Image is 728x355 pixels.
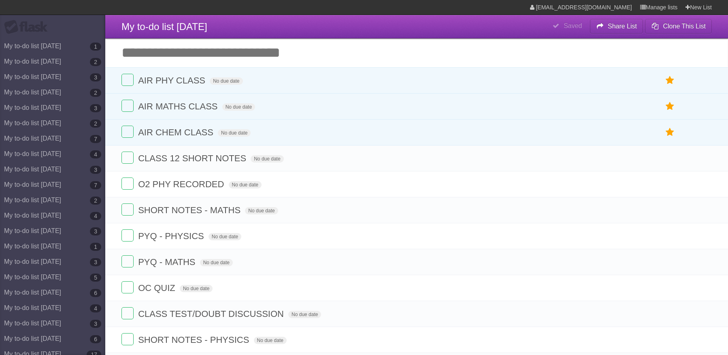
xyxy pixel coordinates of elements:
b: Saved [564,22,582,29]
span: OC QUIZ [138,283,177,293]
span: PYQ - PHYSICS [138,231,206,241]
b: 3 [90,104,101,112]
span: No due date [229,181,262,188]
span: No due date [222,103,255,111]
label: Done [121,307,134,319]
label: Done [121,203,134,216]
span: No due date [180,285,213,292]
b: 1 [90,243,101,251]
span: No due date [245,207,278,214]
label: Done [121,100,134,112]
label: Done [121,281,134,293]
b: 4 [90,304,101,312]
b: 3 [90,166,101,174]
label: Done [121,126,134,138]
div: Flask [4,20,53,34]
b: 3 [90,258,101,266]
label: Star task [662,100,678,113]
span: No due date [210,77,243,85]
b: 2 [90,120,101,128]
span: AIR MATHS CLASS [138,101,219,111]
label: Done [121,74,134,86]
span: No due date [288,311,321,318]
button: Share List [590,19,643,34]
span: No due date [209,233,241,240]
label: Star task [662,126,678,139]
b: 1 [90,43,101,51]
span: No due date [251,155,283,163]
b: 3 [90,227,101,235]
button: Clone This List [645,19,712,34]
span: No due date [218,129,251,137]
b: 3 [90,320,101,328]
b: 2 [90,58,101,66]
span: AIR PHY CLASS [138,75,207,86]
label: Done [121,177,134,190]
b: 3 [90,73,101,81]
span: CLASS 12 SHORT NOTES [138,153,248,163]
b: 4 [90,150,101,158]
b: 5 [90,274,101,282]
b: 6 [90,289,101,297]
b: 2 [90,89,101,97]
b: 2 [90,197,101,205]
span: O2 PHY RECORDED [138,179,226,189]
span: CLASS TEST/DOUBT DISCUSSION [138,309,286,319]
span: SHORT NOTES - MATHS [138,205,243,215]
b: 6 [90,335,101,343]
label: Done [121,255,134,267]
span: SHORT NOTES - PHYSICS [138,335,251,345]
label: Done [121,229,134,242]
b: Clone This List [663,23,706,30]
span: PYQ - MATHS [138,257,197,267]
span: AIR CHEM CLASS [138,127,215,137]
span: No due date [200,259,233,266]
b: Share List [608,23,637,30]
b: 4 [90,212,101,220]
b: 7 [90,181,101,189]
b: 7 [90,135,101,143]
span: My to-do list [DATE] [121,21,207,32]
label: Done [121,333,134,345]
span: No due date [254,337,287,344]
label: Star task [662,74,678,87]
label: Done [121,152,134,164]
